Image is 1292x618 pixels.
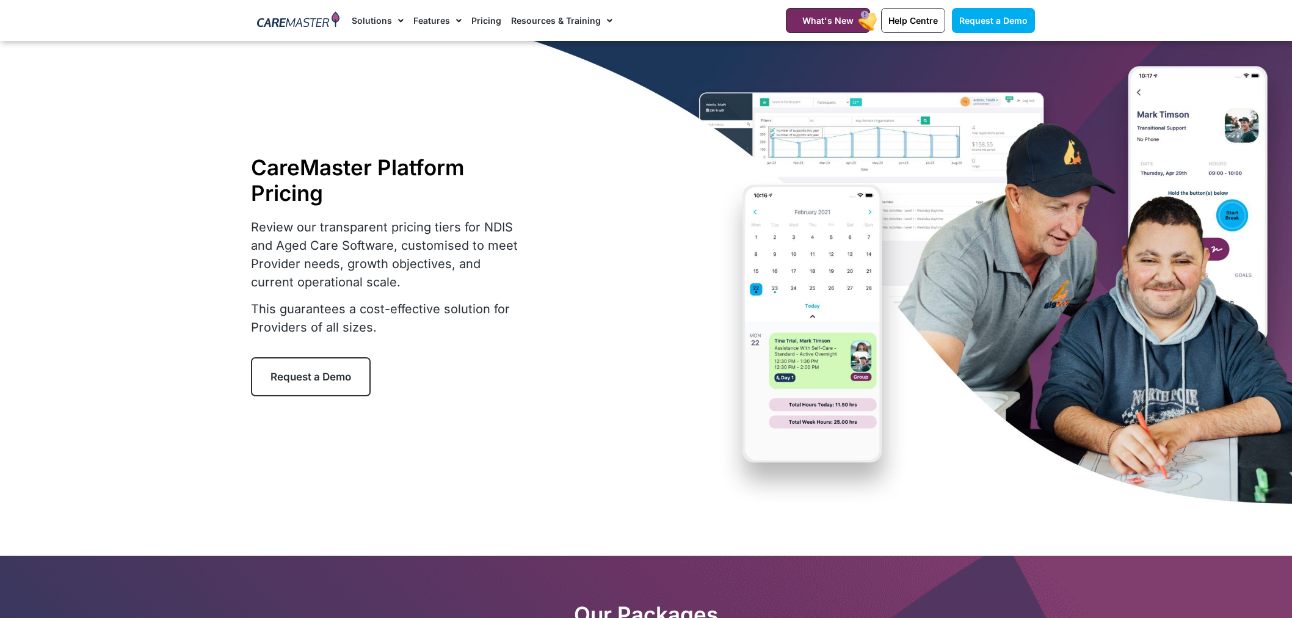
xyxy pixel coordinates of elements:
p: This guarantees a cost-effective solution for Providers of all sizes. [251,300,526,336]
a: Request a Demo [952,8,1035,33]
a: What's New [786,8,870,33]
span: Request a Demo [270,371,351,383]
p: Review our transparent pricing tiers for NDIS and Aged Care Software, customised to meet Provider... [251,218,526,291]
a: Request a Demo [251,357,371,396]
img: CareMaster Logo [257,12,339,30]
h1: CareMaster Platform Pricing [251,154,526,206]
span: Help Centre [888,15,938,26]
span: What's New [802,15,854,26]
span: Request a Demo [959,15,1028,26]
a: Help Centre [881,8,945,33]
